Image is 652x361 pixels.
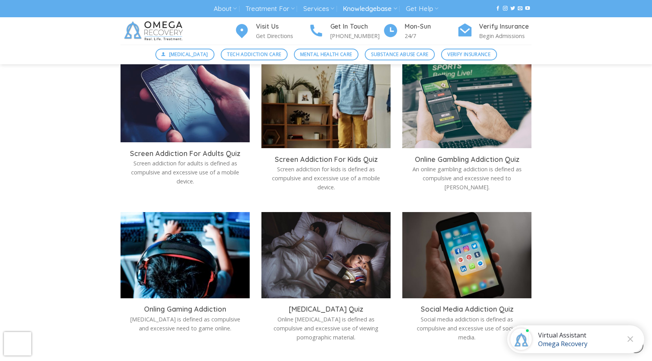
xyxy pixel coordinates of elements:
[479,31,531,40] p: Begin Admissions
[406,2,438,16] a: Get Help
[126,305,244,314] h3: Onling Gaming Addiction
[441,49,497,60] a: Verify Insurance
[408,165,526,192] p: An online gambling addiction is defined as compulsive and excessive need to [PERSON_NAME].
[294,49,358,60] a: Mental Health Care
[371,51,428,58] span: Substance Abuse Care
[121,17,189,45] img: Omega Recovery
[221,49,288,60] a: Tech Addiction Care
[126,315,244,333] p: [MEDICAL_DATA] is defined as compulsive and excessive need to game online.
[495,6,500,11] a: Follow on Facebook
[155,49,215,60] a: [MEDICAL_DATA]
[330,22,383,32] h4: Get In Touch
[256,31,308,40] p: Get Directions
[447,51,490,58] span: Verify Insurance
[267,305,385,314] h3: [MEDICAL_DATA] Quiz
[308,22,383,41] a: Get In Touch [PHONE_NUMBER]
[405,31,457,40] p: 24/7
[227,51,281,58] span: Tech Addiction Care
[169,51,208,58] span: [MEDICAL_DATA]
[300,51,352,58] span: Mental Health Care
[343,2,397,16] a: Knowledgebase
[510,6,515,11] a: Follow on Twitter
[408,155,526,164] h3: Online Gambling Addiction Quiz
[408,305,526,314] h3: Social Media Addiction Quiz
[408,315,526,342] p: Social media addiction is defined as compulsive and excessive use of social media.
[330,31,383,40] p: [PHONE_NUMBER]
[245,2,294,16] a: Treatment For
[518,6,522,11] a: Send us an email
[525,6,530,11] a: Follow on YouTube
[214,2,237,16] a: About
[267,155,385,164] h3: Screen Addiction For Kids Quiz
[303,2,334,16] a: Services
[479,22,531,32] h4: Verify Insurance
[503,6,508,11] a: Follow on Instagram
[126,159,244,186] p: Screen addiction for adults is defined as compulsive and excessive use of a mobile device.
[256,22,308,32] h4: Visit Us
[126,149,244,158] h3: Screen Addiction For Adults Quiz
[365,49,435,60] a: Substance Abuse Care
[267,315,385,342] p: Online [MEDICAL_DATA] is defined as compulsive and excessive use of viewing pornographic material.
[234,22,308,41] a: Visit Us Get Directions
[267,165,385,192] p: Screen addiction for kids is defined as compulsive and excessive use of a mobile device.
[405,22,457,32] h4: Mon-Sun
[457,22,531,41] a: Verify Insurance Begin Admissions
